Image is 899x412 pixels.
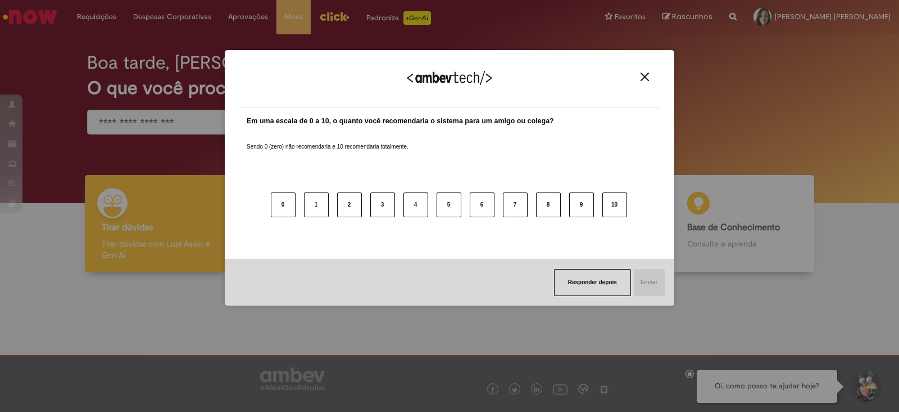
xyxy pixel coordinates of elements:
button: Close [637,72,652,82]
button: 2 [337,192,362,217]
button: 0 [271,192,296,217]
label: Sendo 0 (zero) não recomendaria e 10 recomendaria totalmente. [247,129,408,151]
button: Responder depois [554,269,631,296]
button: 9 [569,192,594,217]
button: 7 [503,192,528,217]
button: 10 [602,192,627,217]
button: 6 [470,192,494,217]
button: 4 [403,192,428,217]
img: Logo Ambevtech [407,71,492,85]
button: 1 [304,192,329,217]
button: 8 [536,192,561,217]
button: 5 [437,192,461,217]
button: 3 [370,192,395,217]
img: Close [641,73,649,81]
label: Em uma escala de 0 a 10, o quanto você recomendaria o sistema para um amigo ou colega? [247,116,554,127]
